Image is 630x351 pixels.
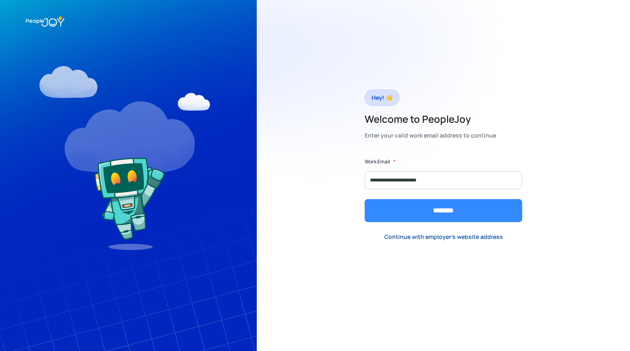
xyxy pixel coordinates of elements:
h2: Welcome to PeopleJoy [365,112,496,126]
a: Continue with employer's website address [378,228,509,245]
div: Enter your valid work email address to continue [365,130,496,141]
form: Form [365,158,522,222]
div: Hey! 👋 [372,92,393,103]
label: Work Email [365,158,390,166]
div: Continue with employer's website address [384,233,503,241]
